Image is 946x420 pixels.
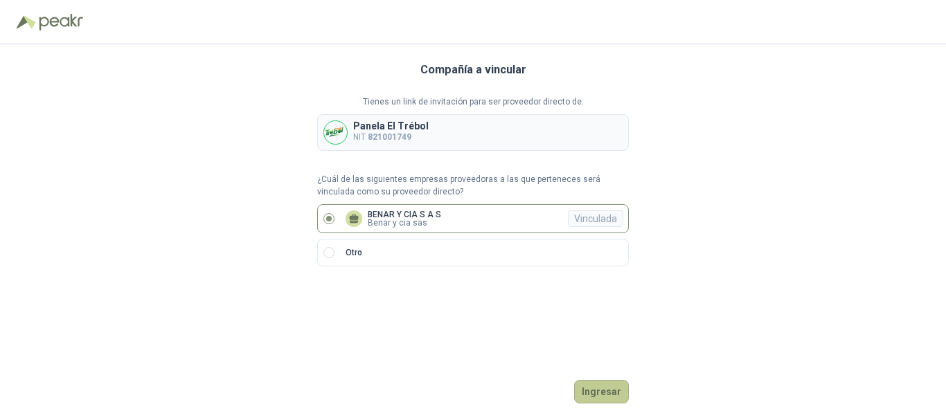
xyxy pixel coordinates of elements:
[368,219,441,227] p: Benar y cia sas
[568,210,623,227] div: Vinculada
[346,246,362,259] p: Otro
[353,121,429,131] p: Panela El Trébol
[353,131,429,144] p: NIT
[317,173,629,199] p: ¿Cuál de las siguientes empresas proveedoras a las que perteneces será vinculada como su proveedo...
[39,14,83,30] img: Peakr
[17,15,36,29] img: Logo
[317,95,629,109] p: Tienes un link de invitación para ser proveedor directo de:
[420,61,526,79] h3: Compañía a vincular
[324,121,347,144] img: Company Logo
[368,210,441,219] p: BENAR Y CIA S A S
[368,132,411,142] b: 821001749
[574,380,629,403] button: Ingresar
